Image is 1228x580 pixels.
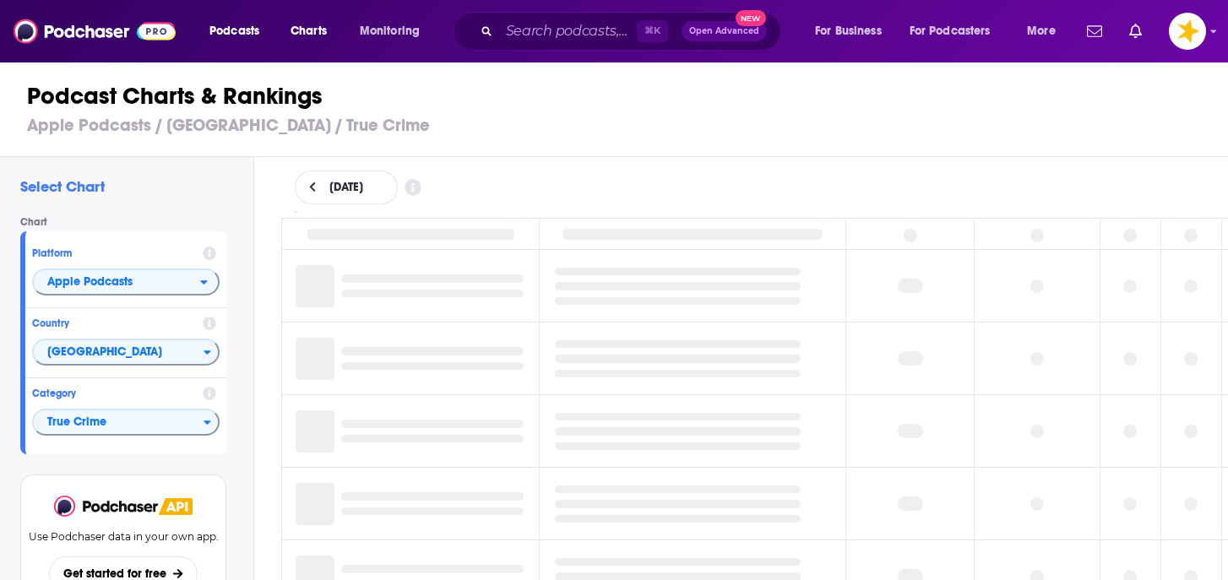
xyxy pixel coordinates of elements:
h4: Country [32,317,196,329]
a: Show notifications dropdown [1080,17,1109,46]
img: Podchaser - Follow, Share and Rate Podcasts [54,496,159,517]
button: Show profile menu [1169,13,1206,50]
span: Apple Podcasts [47,276,133,288]
span: [GEOGRAPHIC_DATA] [34,339,204,367]
h4: Chart [20,216,240,228]
span: New [736,10,766,26]
button: open menu [803,18,903,45]
h2: Platforms [32,268,220,295]
h1: Podcast Charts & Rankings [27,81,1215,111]
span: Charts [291,19,327,43]
span: True Crime [34,409,204,437]
button: Countries [32,339,220,366]
button: open menu [198,18,281,45]
span: [DATE] [329,182,363,193]
p: Use Podchaser data in your own app. [29,530,219,543]
span: For Business [815,19,882,43]
span: More [1027,19,1056,43]
button: open menu [899,18,1015,45]
input: Search podcasts, credits, & more... [499,18,637,45]
span: Open Advanced [689,27,759,35]
h4: Platform [32,247,196,259]
button: open menu [1015,18,1077,45]
button: Categories [32,409,220,436]
img: Podchaser API banner [159,498,193,515]
a: Show notifications dropdown [1122,17,1149,46]
img: User Profile [1169,13,1206,50]
span: Podcasts [209,19,259,43]
span: Logged in as Spreaker_Prime [1169,13,1206,50]
img: Podchaser - Follow, Share and Rate Podcasts [14,15,176,47]
button: open menu [348,18,442,45]
button: open menu [32,268,220,295]
button: Open AdvancedNew [682,21,767,41]
div: Search podcasts, credits, & more... [469,12,797,51]
span: ⌘ K [637,20,668,42]
a: Charts [280,18,337,45]
span: For Podcasters [910,19,991,43]
h3: Apple Podcasts / [GEOGRAPHIC_DATA] / True Crime [27,115,1215,136]
h4: Category [32,388,196,399]
span: Monitoring [360,19,420,43]
h2: Select Chart [20,177,240,196]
